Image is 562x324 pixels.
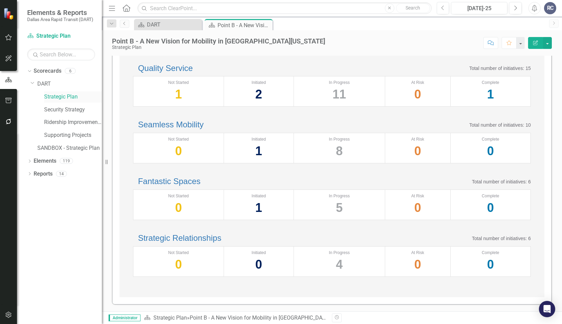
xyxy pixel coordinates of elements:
[227,256,290,273] div: 0
[112,45,325,50] div: Strategic Plan
[454,199,527,216] div: 0
[137,137,220,142] div: Not Started
[472,178,531,185] p: Total number of initiatives: 6
[65,68,76,74] div: 6
[137,2,431,14] input: Search ClearPoint...
[60,158,73,164] div: 119
[297,80,381,86] div: In Progress
[297,256,381,273] div: 4
[37,80,102,88] a: DART
[27,17,93,22] small: Dallas Area Rapid Transit (DART)
[112,37,325,45] div: Point B - A New Vision for Mobility in [GEOGRAPHIC_DATA][US_STATE]
[297,250,381,256] div: In Progress
[34,157,56,165] a: Elements
[389,142,447,160] div: 0
[389,199,447,216] div: 0
[454,80,527,86] div: Complete
[454,86,527,103] div: 1
[297,137,381,142] div: In Progress
[539,301,555,317] div: Open Intercom Messenger
[227,80,290,86] div: Initiated
[227,137,290,142] div: Initiated
[454,250,527,256] div: Complete
[27,32,95,40] a: Strategic Plan
[297,193,381,199] div: In Progress
[227,142,290,160] div: 1
[227,86,290,103] div: 2
[389,256,447,273] div: 0
[27,8,93,17] span: Elements & Reports
[544,2,556,14] button: RC
[138,64,193,73] a: Quality Service
[453,4,505,13] div: [DATE]-25
[34,170,53,178] a: Reports
[44,119,102,126] a: Ridership Improvement Funds
[147,20,200,29] div: DART
[137,199,220,216] div: 0
[389,137,447,142] div: At Risk
[44,131,102,139] a: Supporting Projects
[454,193,527,199] div: Complete
[136,20,200,29] a: DART
[44,93,102,101] a: Strategic Plan
[137,80,220,86] div: Not Started
[37,144,102,152] a: SANDBOX - Strategic Plan
[451,2,507,14] button: [DATE]-25
[389,80,447,86] div: At Risk
[109,314,140,321] span: Administrator
[44,106,102,114] a: Security Strategy
[227,193,290,199] div: Initiated
[472,235,531,242] p: Total number of initiatives: 6
[469,65,531,72] p: Total number of initiatives: 15
[190,314,358,321] div: Point B - A New Vision for Mobility in [GEOGRAPHIC_DATA][US_STATE]
[27,49,95,60] input: Search Below...
[454,137,527,142] div: Complete
[138,233,221,242] a: Strategic Relationships
[3,8,15,20] img: ClearPoint Strategy
[389,86,447,103] div: 0
[454,256,527,273] div: 0
[144,314,327,322] div: »
[137,193,220,199] div: Not Started
[56,171,67,177] div: 14
[454,142,527,160] div: 0
[137,86,220,103] div: 1
[137,256,220,273] div: 0
[153,314,187,321] a: Strategic Plan
[469,122,531,128] p: Total number of initiatives: 10
[389,250,447,256] div: At Risk
[137,142,220,160] div: 0
[218,21,271,30] div: Point B - A New Vision for Mobility in [GEOGRAPHIC_DATA][US_STATE]
[227,250,290,256] div: Initiated
[138,177,201,186] a: Fantastic Spaces
[389,193,447,199] div: At Risk
[297,86,381,103] div: 11
[297,199,381,216] div: 5
[227,199,290,216] div: 1
[297,142,381,160] div: 8
[138,120,204,129] a: Seamless Mobility
[137,250,220,256] div: Not Started
[406,5,420,11] span: Search
[396,3,430,13] button: Search
[34,67,61,75] a: Scorecards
